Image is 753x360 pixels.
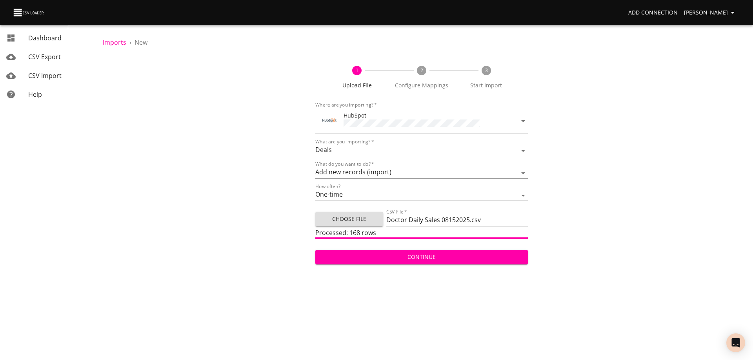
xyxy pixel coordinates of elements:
div: Open Intercom Messenger [726,333,745,352]
label: Where are you importing? [315,103,377,107]
label: What do you want to do? [315,162,374,166]
span: CSV Export [28,52,61,61]
span: Continue [322,252,522,262]
img: HubSpot [322,112,337,128]
button: Choose File [315,212,383,226]
text: 3 [485,67,487,74]
span: CSV Import [28,71,62,80]
button: Continue [315,250,528,264]
span: Upload File [328,81,386,89]
text: 2 [420,67,423,74]
a: Add Connection [625,5,681,20]
div: ToolHubSpot [315,108,528,134]
span: HubSpot [344,112,366,119]
span: Help [28,90,42,99]
span: [PERSON_NAME] [684,8,737,18]
div: Tool [322,112,337,128]
span: Start Import [457,81,515,89]
span: Configure Mappings [393,81,451,89]
span: Dashboard [28,34,62,42]
span: Add Connection [628,8,678,18]
button: [PERSON_NAME] [681,5,740,20]
a: Imports [103,38,126,47]
label: How often? [315,184,340,189]
label: What are you importing? [315,139,374,144]
span: Choose File [322,214,377,224]
text: 1 [356,67,358,74]
li: › [129,38,131,47]
span: Processed: 168 rows [315,228,376,237]
label: CSV File [386,210,407,214]
span: New [135,38,147,47]
img: CSV Loader [13,7,45,18]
